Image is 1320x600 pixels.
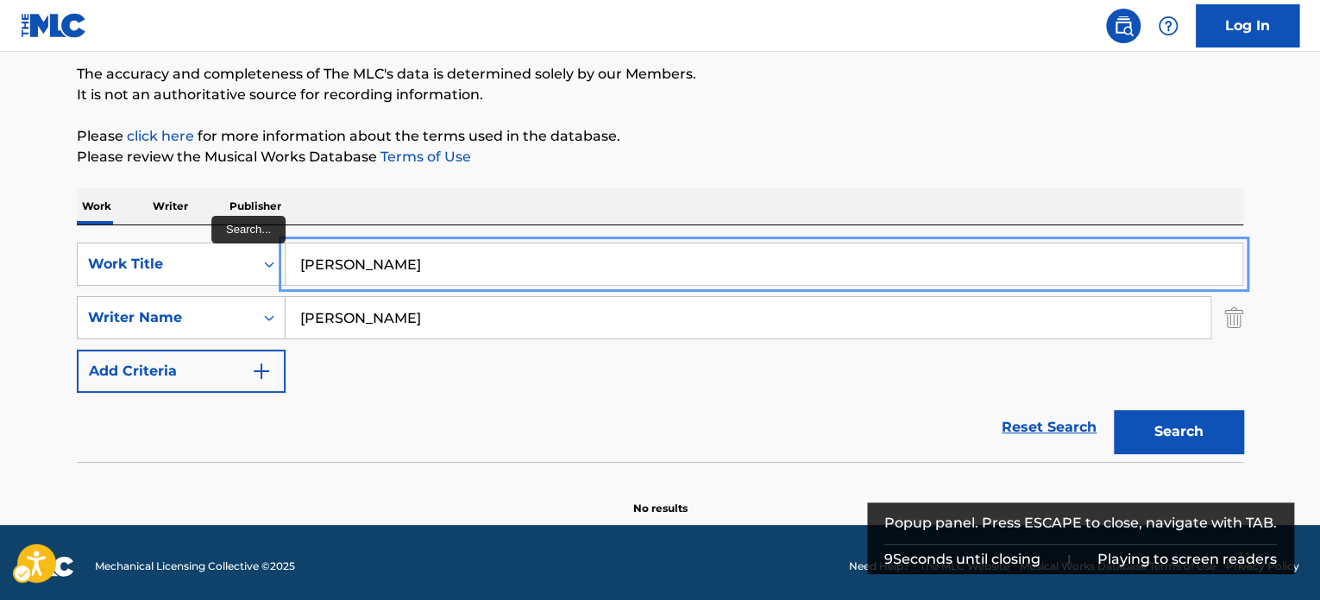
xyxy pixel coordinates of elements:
[148,188,193,224] p: Writer
[884,551,893,567] span: 9
[77,147,1243,167] p: Please review the Musical Works Database
[633,480,688,516] p: No results
[254,297,285,338] div: On
[127,128,194,144] a: click here
[849,559,909,574] a: Need Help?
[77,64,1243,85] p: The accuracy and completeness of The MLC's data is determined solely by our Members.
[1196,4,1299,47] a: Log In
[77,85,1243,105] p: It is not an authoritative source for recording information.
[993,408,1105,446] a: Reset Search
[884,502,1277,544] div: Popup panel. Press ESCAPE to close, navigate with TAB.
[1114,410,1243,453] button: Search
[77,188,116,224] p: Work
[77,350,286,393] button: Add Criteria
[254,243,285,285] div: On
[95,559,295,574] span: Mechanical Licensing Collective © 2025
[88,307,243,328] div: Writer Name
[1224,296,1243,339] img: Delete Criterion
[1113,16,1134,36] img: search
[224,188,286,224] p: Publisher
[77,126,1243,147] p: Please for more information about the terms used in the database.
[286,243,1242,285] input: Search...
[251,361,272,382] img: 9d2ae6d4665cec9f34b9.svg
[77,243,1243,462] form: Search Form
[21,13,87,38] img: MLC Logo
[286,297,1210,338] input: Search...
[88,254,243,275] div: Work Title
[377,148,471,165] a: Terms of Use
[1158,16,1179,36] img: help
